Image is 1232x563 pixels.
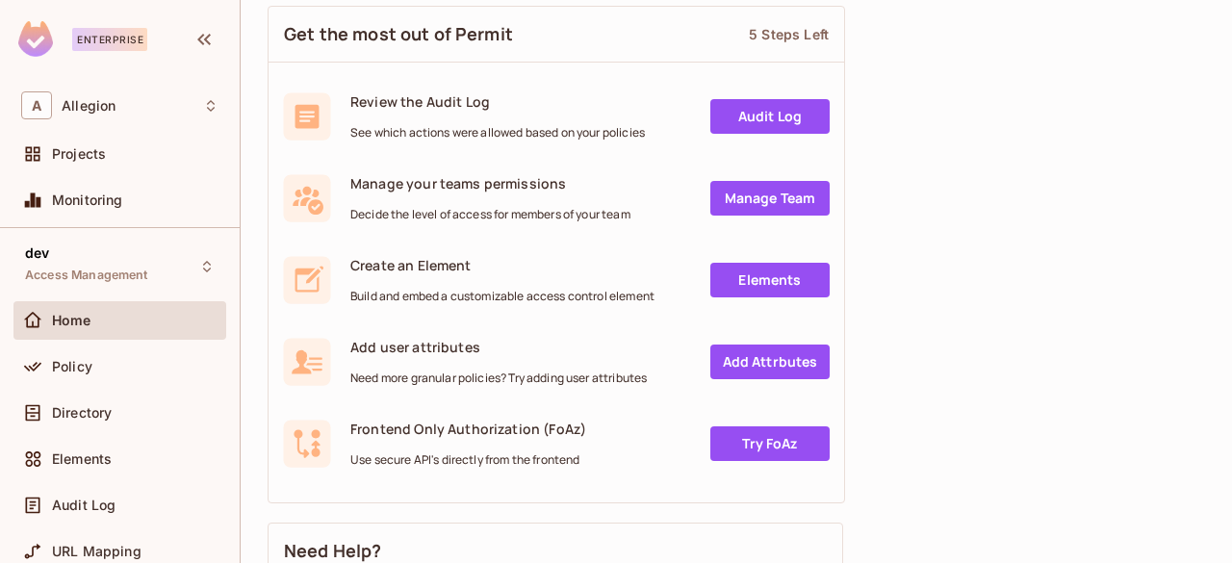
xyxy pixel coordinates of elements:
span: Decide the level of access for members of your team [350,207,630,222]
span: Build and embed a customizable access control element [350,289,654,304]
a: Try FoAz [710,426,830,461]
span: Elements [52,451,112,467]
span: Monitoring [52,192,123,208]
span: Audit Log [52,498,115,513]
span: Need more granular policies? Try adding user attributes [350,371,647,386]
span: Add user attributes [350,338,647,356]
span: Frontend Only Authorization (FoAz) [350,420,586,438]
span: URL Mapping [52,544,141,559]
span: Access Management [25,268,148,283]
span: Projects [52,146,106,162]
span: Directory [52,405,112,421]
span: Manage your teams permissions [350,174,630,192]
div: Enterprise [72,28,147,51]
span: Create an Element [350,256,654,274]
span: Workspace: Allegion [62,98,115,114]
span: Get the most out of Permit [284,22,513,46]
a: Add Attrbutes [710,345,830,379]
span: Policy [52,359,92,374]
span: See which actions were allowed based on your policies [350,125,645,141]
a: Manage Team [710,181,830,216]
a: Elements [710,263,830,297]
span: dev [25,245,49,261]
span: A [21,91,52,119]
span: Review the Audit Log [350,92,645,111]
div: 5 Steps Left [749,25,829,43]
span: Home [52,313,91,328]
a: Audit Log [710,99,830,134]
span: Use secure API's directly from the frontend [350,452,586,468]
span: Need Help? [284,539,382,563]
img: SReyMgAAAABJRU5ErkJggg== [18,21,53,57]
